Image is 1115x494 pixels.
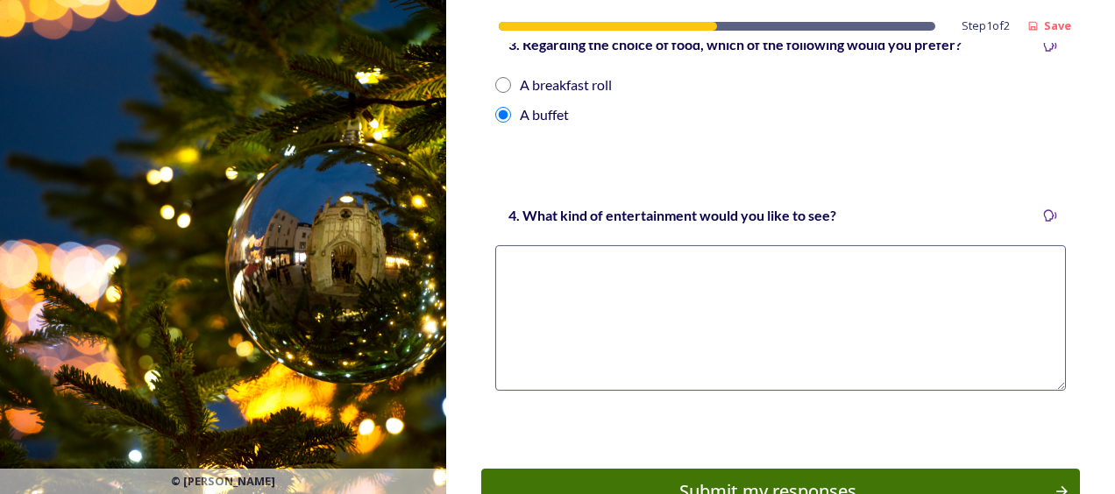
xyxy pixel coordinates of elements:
[962,18,1010,34] span: Step 1 of 2
[520,104,569,125] div: A buffet
[171,473,275,490] span: © [PERSON_NAME]
[520,74,612,95] div: A breakfast roll
[508,207,836,223] strong: 4. What kind of entertainment would you like to see?
[508,36,962,53] strong: 3. Regarding the choice of food, which of the following would you prefer?
[1044,18,1071,33] strong: Save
